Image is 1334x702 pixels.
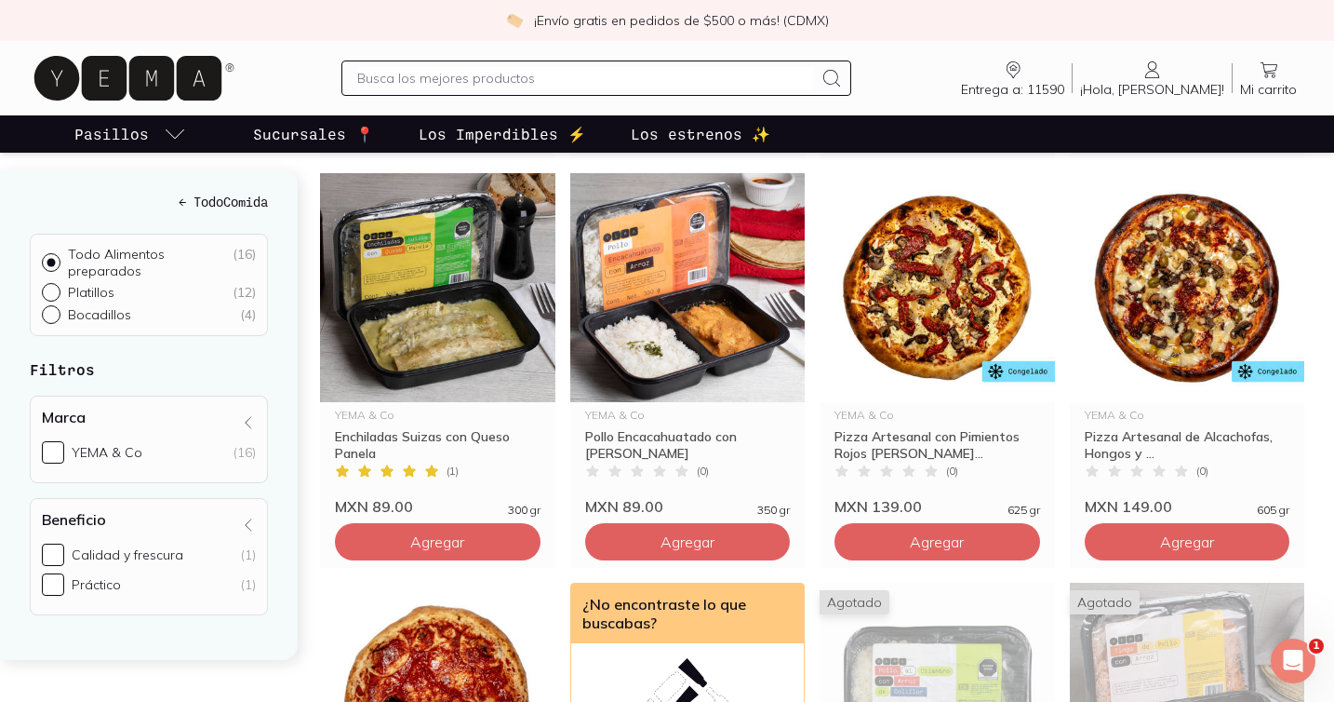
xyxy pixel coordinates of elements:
span: ( 1 ) [447,466,459,477]
span: MXN 89.00 [585,497,663,516]
span: ( 0 ) [946,466,958,477]
button: Agregar [585,523,791,560]
div: YEMA & Co [834,410,1040,421]
div: Enchiladas Suizas con Queso Panela [335,428,540,462]
p: Sucursales 📍 [253,123,374,145]
span: Entrega a: 11590 [961,81,1064,98]
span: Agregar [1160,533,1214,551]
div: YEMA & Co [72,444,142,461]
div: Pollo Encacahuatado con [PERSON_NAME] [585,428,791,462]
span: Agregar [660,533,714,551]
p: ¡Envío gratis en pedidos de $500 o más! (CDMX) [534,11,829,30]
span: MXN 139.00 [834,497,922,516]
div: YEMA & Co [335,410,540,421]
div: ¿No encontraste lo que buscabas? [571,584,805,643]
a: Mi carrito [1233,59,1304,98]
h5: ← Todo Comida [30,192,268,211]
a: ← TodoComida [30,192,268,211]
input: Práctico(1) [42,574,64,596]
a: ¡Hola, [PERSON_NAME]! [1073,59,1232,98]
button: Agregar [335,523,540,560]
a: Pollo CacahuateYEMA & CoPollo Encacahuatado con [PERSON_NAME](0)MXN 89.00350 gr [570,173,806,516]
span: Agregar [910,533,964,551]
span: Mi carrito [1240,81,1297,98]
span: 605 gr [1257,505,1289,516]
p: Todo Alimentos preparados [68,246,233,279]
img: _ENCHILADAS SUIZAS CON QUESO [320,173,555,402]
span: ( 0 ) [697,466,709,477]
a: Sucursales 📍 [249,115,378,153]
p: Bocadillos [68,306,131,323]
img: Pizza Pimientos [820,173,1055,402]
div: ( 4 ) [240,306,256,323]
a: Pizza PimientosYEMA & CoPizza Artesanal con Pimientos Rojos [PERSON_NAME]...(0)MXN 139.00625 gr [820,173,1055,516]
div: ( 12 ) [233,284,256,301]
div: (16) [233,444,256,461]
strong: Filtros [30,360,95,378]
a: Los Imperdibles ⚡️ [415,115,590,153]
div: Pizza Artesanal de Alcachofas, Hongos y ... [1085,428,1290,462]
div: YEMA & Co [1085,410,1290,421]
button: Agregar [1085,523,1290,560]
span: MXN 89.00 [335,497,413,516]
p: Pasillos [74,123,149,145]
div: Marca [30,396,268,483]
a: pasillo-todos-link [71,115,190,153]
iframe: Intercom live chat [1271,639,1315,683]
div: Práctico [72,576,121,593]
div: ( 16 ) [233,246,256,279]
input: Calidad y frescura(1) [42,544,64,566]
span: Agotado [820,590,889,614]
div: Calidad y frescura [72,547,183,563]
h4: Beneficio [42,510,106,529]
span: Agotado [1070,590,1140,614]
div: Beneficio [30,498,268,615]
h4: Marca [42,408,86,426]
input: YEMA & Co(16) [42,441,64,464]
button: Agregar [834,523,1040,560]
div: YEMA & Co [585,410,791,421]
a: Entrega a: 11590 [954,59,1072,98]
span: 1 [1309,639,1324,654]
p: Los Imperdibles ⚡️ [419,123,586,145]
img: check [506,12,523,29]
img: Pizza Alcachofa [1070,173,1305,402]
span: Agregar [410,533,464,551]
span: ¡Hola, [PERSON_NAME]! [1080,81,1224,98]
div: Pizza Artesanal con Pimientos Rojos [PERSON_NAME]... [834,428,1040,462]
a: Los estrenos ✨ [627,115,774,153]
input: Busca los mejores productos [357,67,813,89]
div: (1) [241,576,256,593]
div: (1) [241,547,256,563]
p: Los estrenos ✨ [631,123,770,145]
a: Pizza AlcachofaYEMA & CoPizza Artesanal de Alcachofas, Hongos y ...(0)MXN 149.00605 gr [1070,173,1305,516]
span: 300 gr [508,505,540,516]
span: MXN 149.00 [1085,497,1172,516]
a: _ENCHILADAS SUIZAS CON QUESOYEMA & CoEnchiladas Suizas con Queso Panela(1)MXN 89.00300 gr [320,173,555,516]
span: 350 gr [757,505,790,516]
p: Platillos [68,284,114,301]
img: Pollo Cacahuate [570,173,806,402]
span: ( 0 ) [1196,466,1208,477]
span: 625 gr [1007,505,1040,516]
